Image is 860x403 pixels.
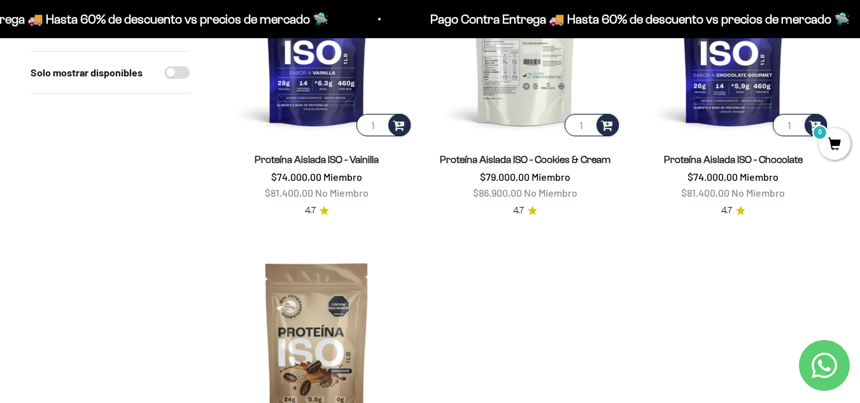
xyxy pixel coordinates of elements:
a: 4.74.7 de 5.0 estrellas [721,204,745,218]
span: $74.000,00 [687,171,738,183]
p: Pago Contra Entrega 🚚 Hasta 60% de descuento vs precios de mercado 🛸 [319,9,738,29]
span: 4.7 [721,204,732,218]
span: No Miembro [524,187,577,199]
span: 4.7 [305,204,316,218]
a: Proteína Aislada ISO - Cookies & Cream [440,154,610,165]
a: 0 [819,138,850,152]
span: $81.400,00 [681,187,730,199]
label: Solo mostrar disponibles [31,64,143,81]
span: $81.400,00 [265,187,313,199]
span: No Miembro [315,187,369,199]
span: Miembro [532,171,570,183]
a: 4.74.7 de 5.0 estrellas [513,204,537,218]
a: Proteína Aislada ISO - Chocolate [664,154,803,165]
span: $74.000,00 [271,171,321,183]
a: Proteína Aislada ISO - Vainilla [255,154,379,165]
span: Miembro [740,171,779,183]
span: Miembro [323,171,362,183]
span: 4.7 [513,204,524,218]
a: 4.74.7 de 5.0 estrellas [305,204,329,218]
span: $79.000,00 [480,171,530,183]
span: No Miembro [731,187,785,199]
mark: 0 [812,125,828,140]
span: $86.900,00 [473,187,522,199]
